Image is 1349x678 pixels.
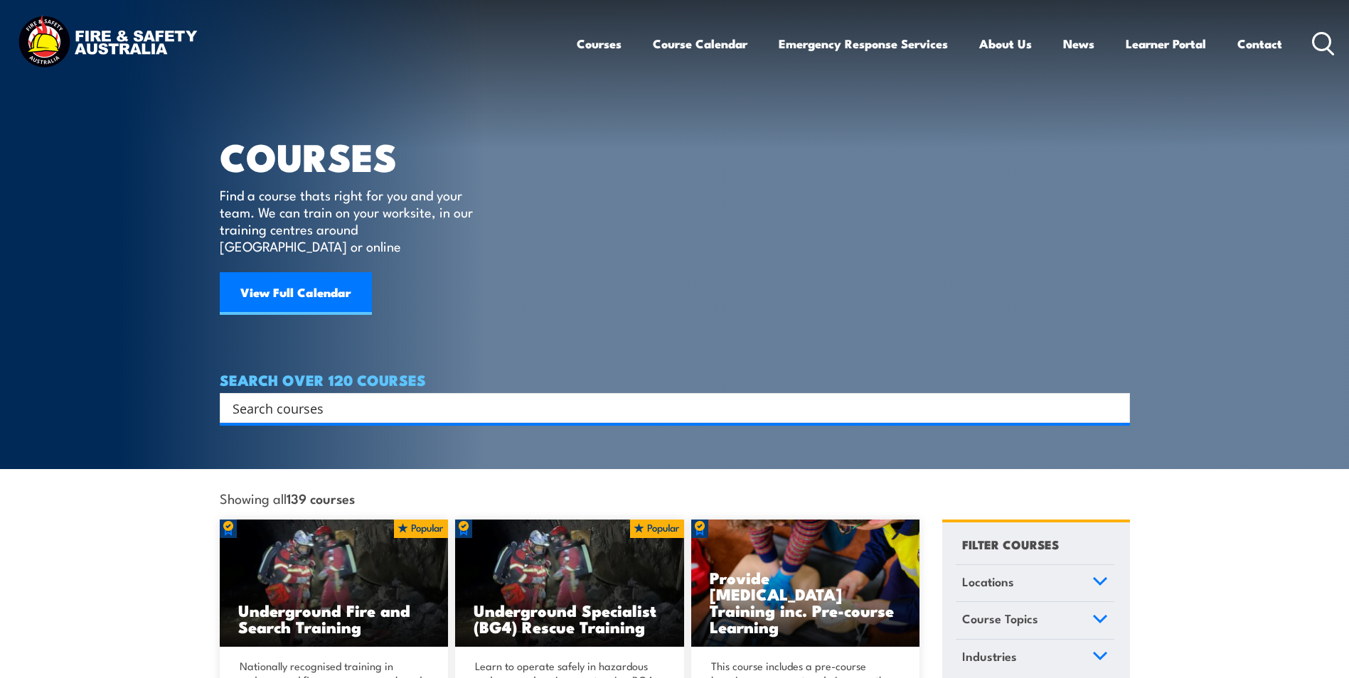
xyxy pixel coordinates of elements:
[233,397,1099,419] input: Search input
[220,139,494,173] h1: COURSES
[238,602,430,635] h3: Underground Fire and Search Training
[956,640,1114,677] a: Industries
[779,25,948,63] a: Emergency Response Services
[235,398,1102,418] form: Search form
[220,490,355,505] span: Showing all
[710,569,902,635] h3: Provide [MEDICAL_DATA] Training inc. Pre-course Learning
[220,520,449,647] a: Underground Fire and Search Training
[962,609,1038,628] span: Course Topics
[577,25,622,63] a: Courses
[1237,25,1282,63] a: Contact
[220,372,1130,387] h4: SEARCH OVER 120 COURSES
[220,272,372,315] a: View Full Calendar
[962,572,1014,591] span: Locations
[653,25,747,63] a: Course Calendar
[1105,398,1125,418] button: Search magnifier button
[455,520,684,647] img: Underground mine rescue
[455,520,684,647] a: Underground Specialist (BG4) Rescue Training
[691,520,920,647] a: Provide [MEDICAL_DATA] Training inc. Pre-course Learning
[691,520,920,647] img: Low Voltage Rescue and Provide CPR
[1126,25,1206,63] a: Learner Portal
[956,602,1114,639] a: Course Topics
[956,565,1114,602] a: Locations
[220,520,449,647] img: Underground mine rescue
[287,488,355,507] strong: 139 courses
[220,186,479,254] p: Find a course thats right for you and your team. We can train on your worksite, in our training c...
[962,647,1017,666] span: Industries
[962,534,1059,554] h4: FILTER COURSES
[1063,25,1094,63] a: News
[979,25,1032,63] a: About Us
[474,602,666,635] h3: Underground Specialist (BG4) Rescue Training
